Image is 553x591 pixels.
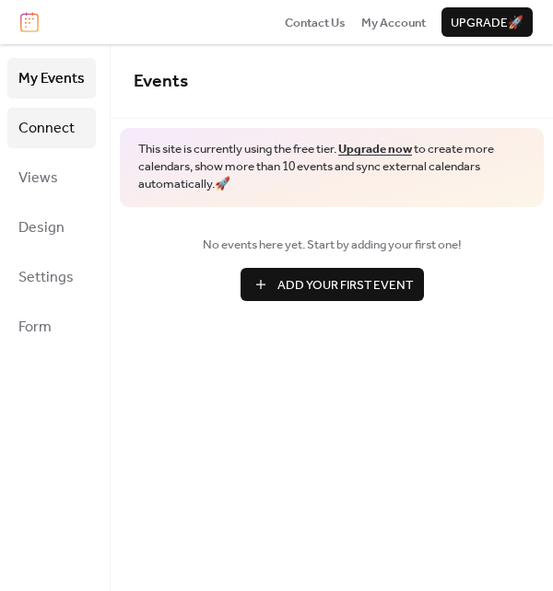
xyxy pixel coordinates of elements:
[285,13,346,31] a: Contact Us
[7,108,96,148] a: Connect
[134,236,530,254] span: No events here yet. Start by adding your first one!
[18,214,65,243] span: Design
[18,164,58,193] span: Views
[241,268,424,301] button: Add Your First Event
[7,58,96,98] a: My Events
[134,268,530,301] a: Add Your First Event
[18,64,85,94] span: My Events
[7,207,96,248] a: Design
[285,14,346,32] span: Contact Us
[451,14,524,32] span: Upgrade 🚀
[7,257,96,297] a: Settings
[361,14,426,32] span: My Account
[277,276,413,295] span: Add Your First Event
[7,157,96,198] a: Views
[441,7,533,37] button: Upgrade🚀
[361,13,426,31] a: My Account
[134,64,188,98] span: Events
[18,114,75,144] span: Connect
[20,12,39,32] img: logo
[18,313,52,342] span: Form
[7,307,96,347] a: Form
[338,137,412,161] a: Upgrade now
[138,141,525,193] span: This site is currently using the free tier. to create more calendars, show more than 10 events an...
[18,263,74,293] span: Settings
